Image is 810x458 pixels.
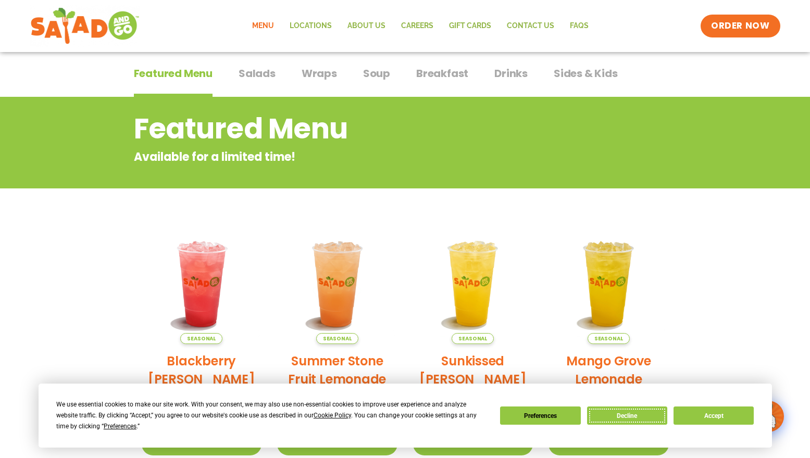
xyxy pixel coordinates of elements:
a: Contact Us [499,14,562,38]
div: Tabbed content [134,62,677,97]
span: Salads [239,66,276,81]
span: Featured Menu [134,66,213,81]
button: Accept [674,406,754,425]
span: Wraps [302,66,337,81]
span: Seasonal [316,333,358,344]
span: Cookie Policy [314,412,351,419]
h2: Summer Stone Fruit Lemonade [277,352,397,388]
span: Breakfast [416,66,468,81]
span: ORDER NOW [711,20,769,32]
button: Preferences [500,406,580,425]
img: Product photo for Mango Grove Lemonade [549,224,669,344]
a: Careers [393,14,441,38]
p: Available for a limited time! [134,148,593,166]
a: ORDER NOW [701,15,780,37]
h2: Blackberry [PERSON_NAME] Lemonade [142,352,262,406]
h2: Mango Grove Lemonade [549,352,669,388]
a: About Us [340,14,393,38]
a: GIFT CARDS [441,14,499,38]
span: Sides & Kids [554,66,618,81]
img: new-SAG-logo-768×292 [30,5,140,47]
a: Locations [282,14,340,38]
span: Seasonal [588,333,630,344]
div: We use essential cookies to make our site work. With your consent, we may also use non-essential ... [56,399,488,432]
span: Soup [363,66,390,81]
span: Seasonal [180,333,222,344]
a: Menu [244,14,282,38]
a: FAQs [562,14,596,38]
button: Decline [587,406,667,425]
img: Product photo for Blackberry Bramble Lemonade [142,224,262,344]
img: Product photo for Sunkissed Yuzu Lemonade [413,224,533,344]
span: Preferences [104,423,136,430]
div: Cookie Consent Prompt [39,384,772,448]
img: Product photo for Summer Stone Fruit Lemonade [277,224,397,344]
nav: Menu [244,14,596,38]
span: Seasonal [452,333,494,344]
span: Drinks [494,66,528,81]
h2: Featured Menu [134,108,593,150]
h2: Sunkissed [PERSON_NAME] [413,352,533,388]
